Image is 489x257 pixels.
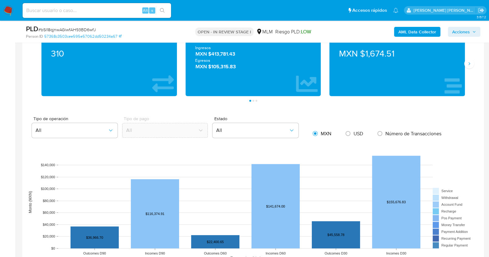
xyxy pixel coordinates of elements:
p: OPEN - IN REVIEW STAGE I [195,27,254,36]
span: s [151,7,153,13]
a: 57368c3503cee595e57062dd50234a67 [44,34,122,39]
b: AML Data Collector [398,27,436,37]
span: Riesgo PLD: [275,28,311,35]
a: Salir [478,7,484,14]
span: # bSI18qjnwAGiwfAH93BD6wfJ [38,27,96,33]
span: 3.157.2 [476,15,486,19]
b: PLD [26,24,38,34]
p: baltazar.cabreradupeyron@mercadolibre.com.mx [414,7,476,13]
button: Acciones [448,27,480,37]
a: Notificaciones [393,8,398,13]
span: Alt [143,7,148,13]
b: Person ID [26,34,43,39]
input: Buscar usuario o caso... [23,6,171,15]
button: search-icon [156,6,169,15]
span: LOW [301,28,311,35]
button: AML Data Collector [394,27,440,37]
span: Accesos rápidos [352,7,387,14]
div: MLM [256,28,273,35]
span: Acciones [452,27,470,37]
